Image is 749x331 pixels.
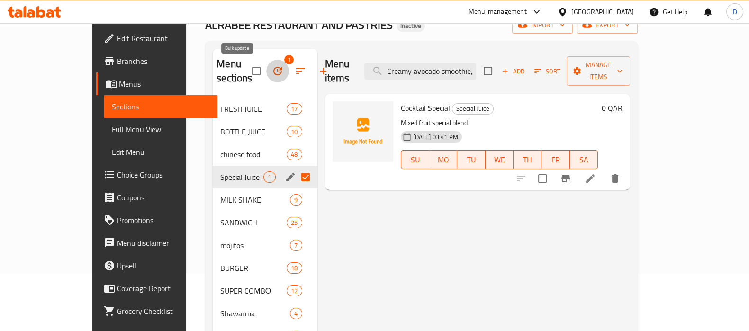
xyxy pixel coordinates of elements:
[574,59,623,83] span: Manage items
[117,33,210,44] span: Edit Restaurant
[220,240,290,251] span: mojitos
[264,173,275,182] span: 1
[290,194,302,206] div: items
[220,103,287,115] span: FRESH JUICE
[571,7,634,17] div: [GEOGRAPHIC_DATA]
[117,305,210,317] span: Grocery Checklist
[541,150,569,169] button: FR
[290,241,301,250] span: 7
[117,283,210,294] span: Coverage Report
[287,103,302,115] div: items
[469,6,527,18] div: Menu-management
[287,286,301,295] span: 12
[545,153,566,167] span: FR
[433,153,453,167] span: MO
[96,300,217,322] a: Grocery Checklist
[532,169,552,188] span: Select to update
[512,16,573,34] button: import
[213,120,317,143] div: BOTTLE JUICE10
[478,61,498,81] span: Select section
[287,264,301,273] span: 18
[452,103,493,114] span: Special Juice
[213,279,317,302] div: SUPER COМBО12
[287,127,301,136] span: 10
[604,167,626,190] button: delete
[213,302,317,325] div: Shawarma4
[220,126,287,137] span: BOTTLE JUICE
[429,150,457,169] button: MO
[577,16,638,34] button: export
[96,277,217,300] a: Coverage Report
[333,101,393,162] img: Cocktail Special
[452,103,494,115] div: Special Juice
[213,257,317,279] div: BURGER18
[96,72,217,95] a: Menus
[104,141,217,163] a: Edit Menu
[104,118,217,141] a: Full Menu View
[514,150,541,169] button: TH
[117,237,210,249] span: Menu disclaimer
[263,171,275,183] div: items
[96,186,217,209] a: Coupons
[112,101,210,112] span: Sections
[283,170,298,184] button: edit
[112,124,210,135] span: Full Menu View
[289,60,312,82] span: Sort sections
[220,262,287,274] span: BURGER
[287,150,301,159] span: 48
[489,153,510,167] span: WE
[220,308,290,319] span: Shawarma
[405,153,425,167] span: SU
[96,163,217,186] a: Choice Groups
[461,153,481,167] span: TU
[220,171,263,183] span: Special Juice
[205,14,393,36] span: ALRABEE RESTAURANT AND PASTRIES
[96,209,217,232] a: Promotions
[401,117,598,129] p: Mixed fruit special blend
[534,66,560,77] span: Sort
[585,173,596,184] a: Edit menu item
[217,57,252,85] h2: Menu sections
[567,56,630,86] button: Manage items
[104,95,217,118] a: Sections
[96,254,217,277] a: Upsell
[220,217,287,228] span: SANDWICH
[498,64,528,79] button: Add
[457,150,485,169] button: TU
[287,105,301,114] span: 17
[290,308,302,319] div: items
[213,166,317,188] div: Special Juice1edit
[325,57,353,85] h2: Menu items
[287,262,302,274] div: items
[220,194,290,206] span: MILK SHAKE
[528,64,567,79] span: Sort items
[287,149,302,160] div: items
[96,50,217,72] a: Branches
[213,98,317,120] div: FRESH JUICE17
[117,55,210,67] span: Branches
[570,150,598,169] button: SA
[287,218,301,227] span: 25
[213,143,317,166] div: chinese food48
[602,101,623,115] h6: 0 QAR
[409,133,462,142] span: [DATE] 03:41 PM
[517,153,538,167] span: TH
[364,63,476,80] input: search
[312,60,334,82] button: Add section
[397,22,425,30] span: Inactive
[584,19,630,31] span: export
[574,153,594,167] span: SA
[220,285,287,296] span: SUPER COМBО
[732,7,737,17] span: D
[397,20,425,32] div: Inactive
[500,66,526,77] span: Add
[287,217,302,228] div: items
[112,146,210,158] span: Edit Menu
